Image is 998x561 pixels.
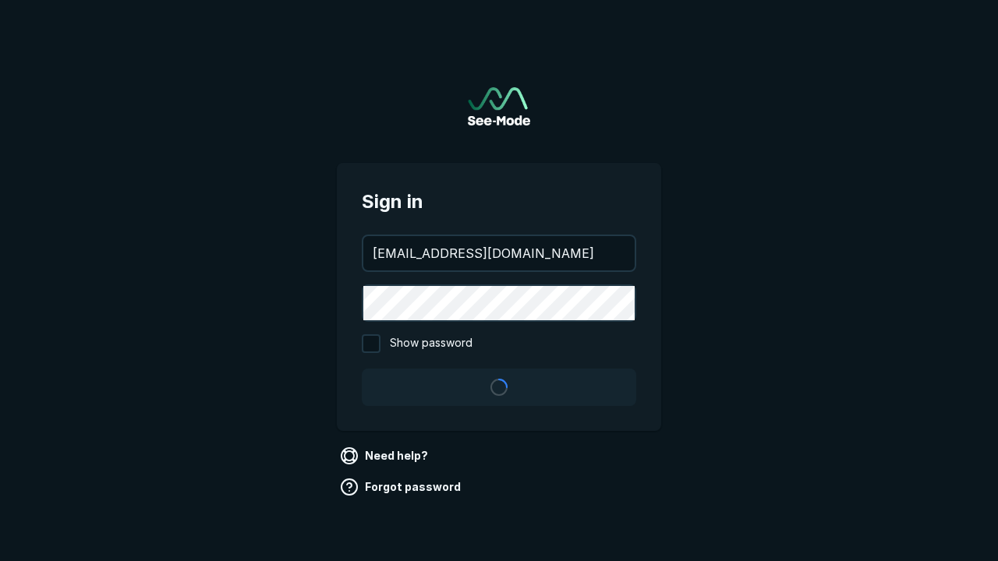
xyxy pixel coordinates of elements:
span: Sign in [362,188,636,216]
input: your@email.com [363,236,635,270]
a: Need help? [337,443,434,468]
img: See-Mode Logo [468,87,530,125]
a: Go to sign in [468,87,530,125]
span: Show password [390,334,472,353]
a: Forgot password [337,475,467,499]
